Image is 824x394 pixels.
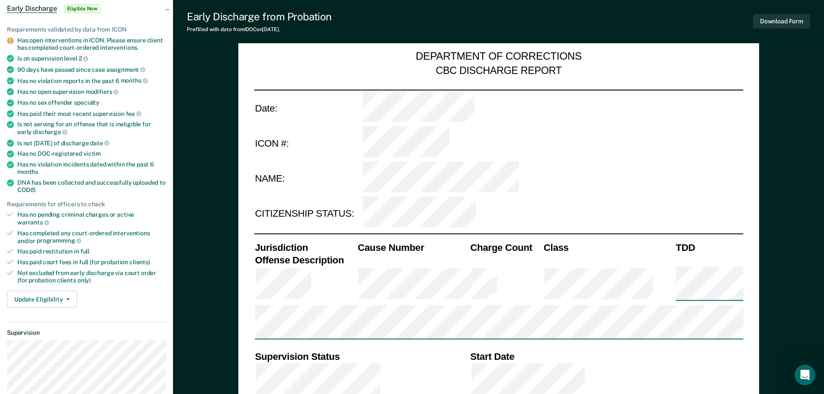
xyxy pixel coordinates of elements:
[416,50,582,64] div: DEPARTMENT OF CORRECTIONS
[77,277,91,284] span: only)
[17,269,166,284] div: Not excluded from early discharge via court order (for probation clients
[17,99,166,106] div: Has no sex offender
[129,259,150,266] span: clients)
[106,66,145,73] span: assignment
[254,350,469,362] th: Supervision Status
[436,64,561,77] div: CBC DISCHARGE REPORT
[17,161,166,176] div: Has no violation incidents dated within the past 6
[17,219,49,226] span: warrants
[469,241,543,253] th: Charge Count
[469,350,743,362] th: Start Date
[356,241,469,253] th: Cause Number
[7,291,77,308] button: Update Eligibility
[17,248,166,255] div: Has paid restitution in
[83,150,101,157] span: victim
[187,26,332,32] div: Prefilled with data from IDOC on [DATE] .
[795,365,815,385] iframe: Intercom live chat
[254,125,362,161] td: ICON #:
[121,77,148,84] span: months
[675,241,743,253] th: TDD
[17,77,166,85] div: Has no violation reports in the past 6
[80,248,90,255] span: full
[90,140,109,147] span: date
[254,90,362,125] td: Date:
[17,230,166,244] div: Has completed any court-ordered interventions and/or
[7,329,166,336] dt: Supervision
[753,14,810,29] button: Download Form
[17,211,166,226] div: Has no pending criminal charges or active
[79,55,89,62] span: 2
[17,37,166,51] div: Has open interventions in ICON. Please ensure client has completed court-ordered interventions.
[17,88,166,96] div: Has no open supervision
[187,10,332,23] div: Early Discharge from Probation
[17,186,35,193] span: CODIS
[17,121,166,135] div: Is not serving for an offense that is ineligible for early
[254,253,357,266] th: Offense Description
[17,179,166,194] div: DNA has been collected and successfully uploaded to
[254,196,362,232] td: CITIZENSHIP STATUS:
[17,168,38,175] span: months
[542,241,674,253] th: Class
[17,259,166,266] div: Has paid court fees in full (for probation
[17,54,166,62] div: Is on supervision level
[33,128,67,135] span: discharge
[254,161,362,196] td: NAME:
[17,66,166,74] div: 90 days have passed since case
[17,110,166,118] div: Has paid their most recent supervision
[7,26,166,33] div: Requirements validated by data from ICON
[37,237,81,244] span: programming
[254,241,357,253] th: Jurisdiction
[7,4,57,13] span: Early Discharge
[74,99,99,106] span: specialty
[17,139,166,147] div: Is not [DATE] of discharge
[17,150,166,157] div: Has no DOC-registered
[7,201,166,208] div: Requirements for officers to check
[64,4,101,13] span: Eligible Now
[86,88,119,95] span: modifiers
[126,110,141,117] span: fee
